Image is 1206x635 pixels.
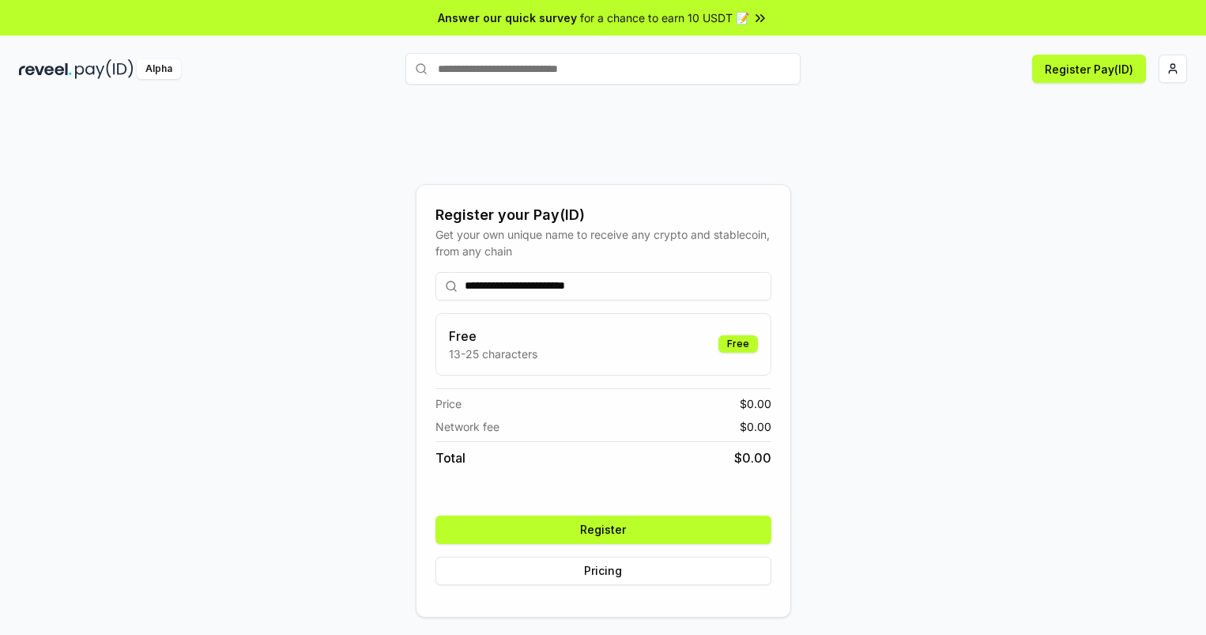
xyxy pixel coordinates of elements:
[137,59,181,79] div: Alpha
[75,59,134,79] img: pay_id
[449,327,537,346] h3: Free
[734,448,771,467] span: $ 0.00
[438,9,577,26] span: Answer our quick survey
[435,418,499,435] span: Network fee
[19,59,72,79] img: reveel_dark
[435,516,771,544] button: Register
[435,557,771,585] button: Pricing
[740,418,771,435] span: $ 0.00
[449,346,537,362] p: 13-25 characters
[580,9,749,26] span: for a chance to earn 10 USDT 📝
[740,395,771,412] span: $ 0.00
[435,204,771,226] div: Register your Pay(ID)
[435,448,465,467] span: Total
[435,395,462,412] span: Price
[435,226,771,259] div: Get your own unique name to receive any crypto and stablecoin, from any chain
[718,335,758,353] div: Free
[1032,55,1146,83] button: Register Pay(ID)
